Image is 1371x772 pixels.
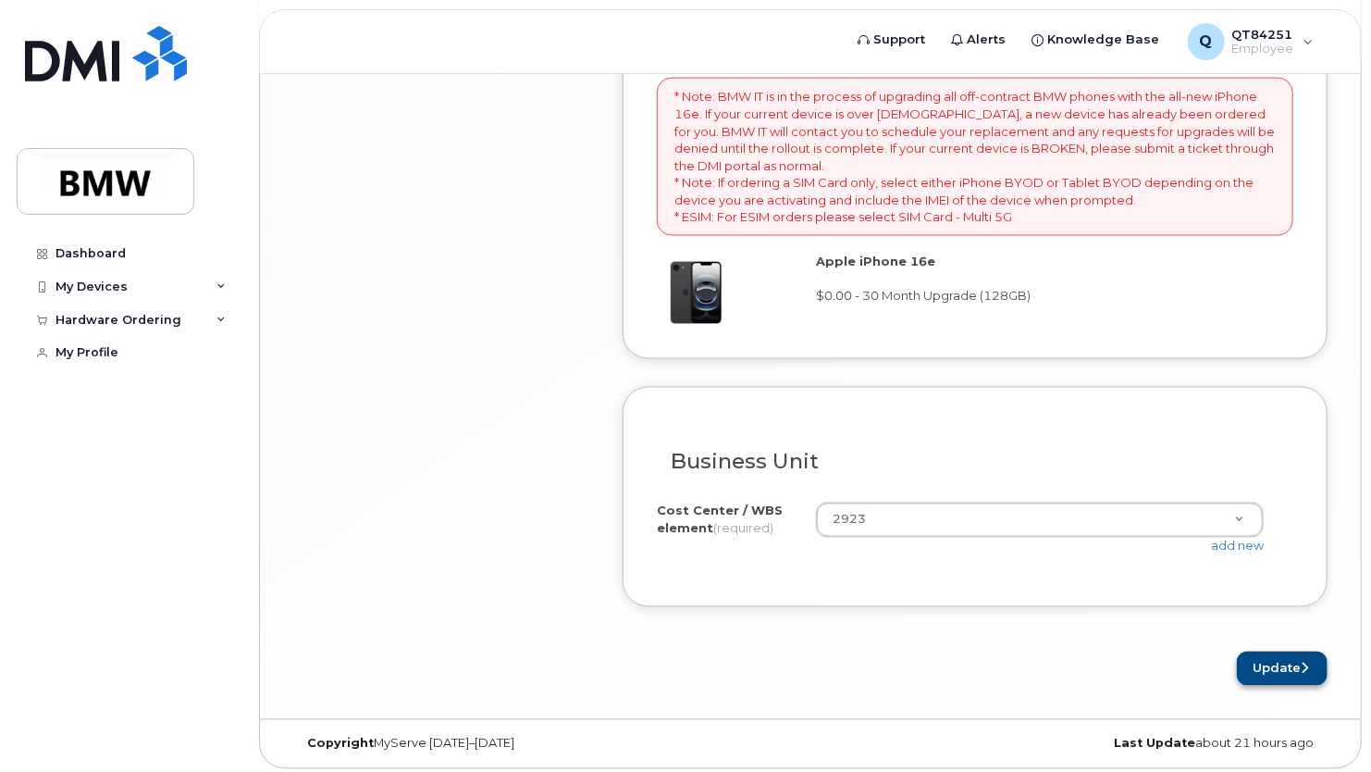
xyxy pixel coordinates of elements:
div: about 21 hours ago [982,737,1328,752]
label: Cost Center / WBS element [657,503,801,537]
span: QT84251 [1232,27,1294,42]
a: Alerts [939,21,1019,58]
span: Support [874,31,926,49]
span: Alerts [968,31,1007,49]
strong: Last Update [1114,737,1195,751]
button: Update [1237,652,1328,686]
strong: Apple iPhone 16e [816,254,935,268]
div: QT84251 [1175,23,1327,60]
a: add new [1211,539,1264,554]
strong: Copyright [307,737,374,751]
a: Support [846,21,939,58]
a: 2923 [817,504,1263,537]
span: Employee [1232,42,1294,56]
img: iphone16e.png [657,262,722,324]
span: 2923 [821,512,866,529]
iframe: Messenger Launcher [1291,691,1357,758]
h3: Business Unit [671,451,1279,474]
a: Knowledge Base [1019,21,1173,58]
p: * Note: BMW IT is in the process of upgrading all off-contract BMW phones with the all-new iPhone... [674,88,1276,226]
span: Q [1200,31,1213,53]
span: (required) [713,521,773,536]
span: Knowledge Base [1048,31,1160,49]
div: MyServe [DATE]–[DATE] [293,737,638,752]
span: $0.00 - 30 Month Upgrade (128GB) [816,288,1031,303]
